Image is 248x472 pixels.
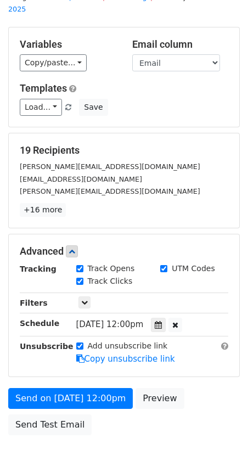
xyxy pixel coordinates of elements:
small: [EMAIL_ADDRESS][DOMAIN_NAME] [20,175,142,183]
a: Preview [136,388,184,409]
small: [PERSON_NAME][EMAIL_ADDRESS][DOMAIN_NAME] [20,162,200,171]
iframe: Chat Widget [193,419,248,472]
a: Load... [20,99,62,116]
a: +16 more [20,203,66,217]
label: Track Clicks [88,276,133,287]
h5: Email column [132,38,228,50]
a: Send Test Email [8,414,92,435]
label: Track Opens [88,263,135,274]
a: Copy unsubscribe link [76,354,175,364]
button: Save [79,99,108,116]
h5: Variables [20,38,116,50]
strong: Tracking [20,265,57,273]
strong: Unsubscribe [20,342,74,351]
h5: 19 Recipients [20,144,228,156]
a: Copy/paste... [20,54,87,71]
a: Send on [DATE] 12:00pm [8,388,133,409]
h5: Advanced [20,245,228,257]
small: [PERSON_NAME][EMAIL_ADDRESS][DOMAIN_NAME] [20,187,200,195]
a: Templates [20,82,67,94]
label: UTM Codes [172,263,215,274]
strong: Filters [20,299,48,307]
label: Add unsubscribe link [88,340,168,352]
strong: Schedule [20,319,59,328]
span: [DATE] 12:00pm [76,319,144,329]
